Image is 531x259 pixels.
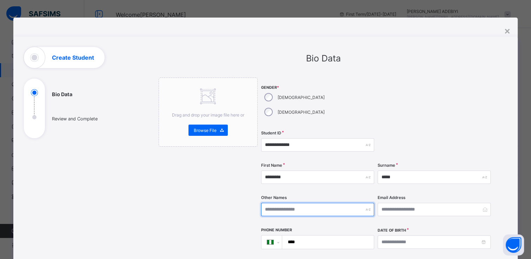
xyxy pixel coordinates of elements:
label: Other Names [261,195,287,200]
span: Drag and drop your image file here or [172,112,244,118]
label: Student ID [261,131,281,135]
label: Date of Birth [378,228,406,233]
h1: Create Student [52,55,94,60]
button: Open asap [503,234,524,255]
span: Gender [261,85,374,90]
label: Phone Number [261,228,292,232]
label: [DEMOGRAPHIC_DATA] [278,109,325,115]
span: Bio Data [306,53,341,64]
div: × [504,25,511,36]
span: Browse File [194,128,217,133]
label: Email Address [378,195,405,200]
label: Surname [378,163,395,168]
label: First Name [261,163,282,168]
div: Drag and drop your image file here orBrowse File [159,78,258,147]
label: [DEMOGRAPHIC_DATA] [278,95,325,100]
